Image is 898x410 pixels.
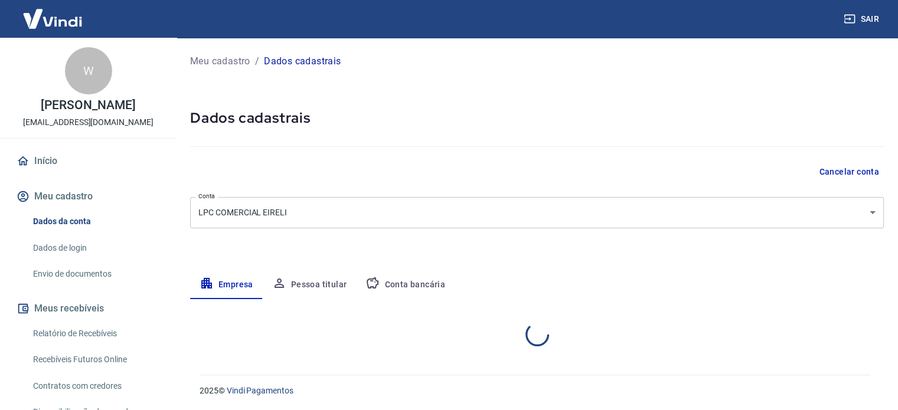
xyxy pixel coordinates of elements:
a: Vindi Pagamentos [227,386,293,395]
button: Pessoa titular [263,271,357,299]
button: Meu cadastro [14,183,162,209]
button: Sair [841,8,884,30]
label: Conta [198,192,215,201]
button: Meus recebíveis [14,296,162,322]
div: LPC COMERCIAL EIRELI [190,197,884,228]
a: Meu cadastro [190,54,250,68]
p: / [255,54,259,68]
div: W [65,47,112,94]
h5: Dados cadastrais [190,109,884,127]
a: Envio de documentos [28,262,162,286]
a: Recebíveis Futuros Online [28,347,162,372]
img: Vindi [14,1,91,37]
p: [PERSON_NAME] [41,99,135,111]
button: Cancelar conta [814,161,884,183]
a: Dados da conta [28,209,162,234]
a: Início [14,148,162,174]
p: Dados cadastrais [264,54,341,68]
button: Empresa [190,271,263,299]
p: [EMAIL_ADDRESS][DOMAIN_NAME] [23,116,154,129]
a: Dados de login [28,236,162,260]
a: Contratos com credores [28,374,162,398]
button: Conta bancária [356,271,455,299]
p: 2025 © [200,385,870,397]
a: Relatório de Recebíveis [28,322,162,346]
